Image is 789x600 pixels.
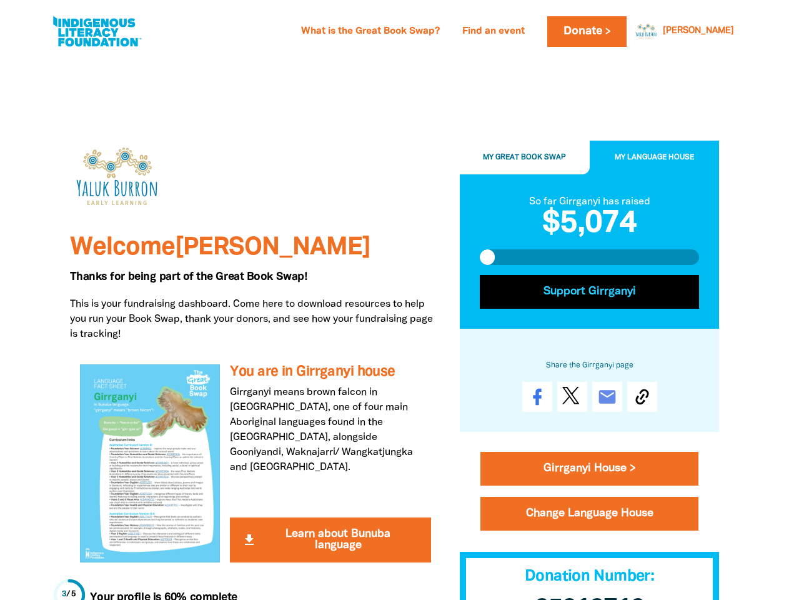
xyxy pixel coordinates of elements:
button: Copy Link [627,382,657,412]
a: Share [522,382,552,412]
a: Donate [547,16,626,47]
button: My Great Book Swap [460,141,590,175]
span: 3 [62,591,67,598]
button: Support Girrganyi [480,275,700,309]
img: You are in Girrganyi house [80,364,221,562]
h2: $5,074 [480,209,700,239]
span: Thanks for being part of the Great Book Swap! [70,272,307,282]
a: Find an event [455,22,532,42]
a: Post [557,382,587,412]
button: My Language House [590,141,720,175]
button: Change Language House [480,497,699,531]
i: email [597,387,617,407]
span: Welcome [PERSON_NAME] [70,236,370,259]
i: get_app [242,532,257,547]
span: My Language House [615,154,694,161]
h6: Share the Girrganyi page [480,359,700,372]
a: What is the Great Book Swap? [294,22,447,42]
button: get_app Learn about Bunuba language [230,517,430,562]
span: Donation Number: [525,570,654,584]
a: Girrganyi House > [480,452,699,486]
h3: You are in Girrganyi house [230,364,430,380]
a: [PERSON_NAME] [663,27,734,36]
span: My Great Book Swap [483,154,566,161]
p: This is your fundraising dashboard. Come here to download resources to help you run your Book Swa... [70,297,441,342]
a: email [592,382,622,412]
div: So far Girrganyi has raised [480,194,700,209]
